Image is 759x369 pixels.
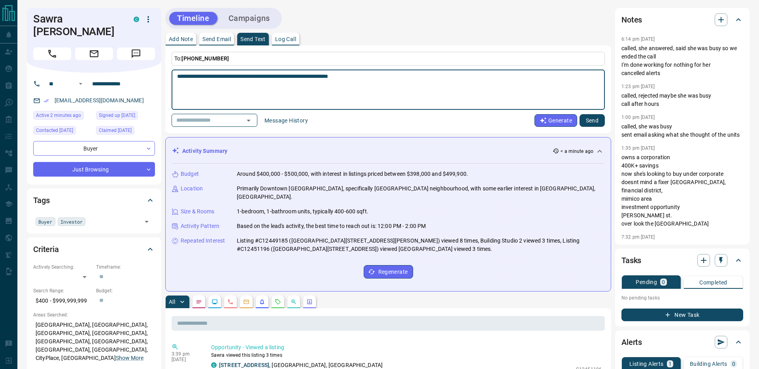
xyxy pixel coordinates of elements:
p: Building Alerts [690,361,727,367]
svg: Lead Browsing Activity [211,299,218,305]
p: Based on the lead's activity, the best time to reach out is: 12:00 PM - 2:00 PM [237,222,426,230]
p: 6:14 pm [DATE] [621,36,655,42]
h2: Alerts [621,336,642,348]
p: Repeated Interest [181,237,225,245]
p: Primarily Downtown [GEOGRAPHIC_DATA], specifically [GEOGRAPHIC_DATA] neighbourhood, with some ear... [237,184,604,201]
p: 1 [668,361,672,367]
svg: Email Verified [43,98,49,104]
p: Sawra viewed this listing 3 times [211,352,602,359]
span: Active 2 minutes ago [36,111,81,119]
p: Budget: [96,287,155,294]
p: called, she was busy sent email asking what she thought of the units [621,122,743,139]
p: Listing #C12449185 ([GEOGRAPHIC_DATA][STREET_ADDRESS][PERSON_NAME]) viewed 8 times, Building Stud... [237,237,604,253]
div: Activity Summary< a minute ago [172,144,604,158]
div: Thu Jun 15 2023 [96,126,155,137]
a: [EMAIL_ADDRESS][DOMAIN_NAME] [55,97,144,104]
button: Open [76,79,85,88]
p: 3:39 pm [172,351,199,357]
div: Wed Oct 15 2025 [33,111,92,122]
h1: Sawra [PERSON_NAME] [33,13,122,38]
button: Generate [534,114,577,127]
div: Tue Aug 19 2025 [33,126,92,137]
div: Criteria [33,240,155,259]
h2: Criteria [33,243,59,256]
p: 7:32 pm [DATE] [621,234,655,240]
button: Send [580,114,605,127]
h2: Tags [33,194,49,207]
p: $400 - $999,999,999 [33,294,92,307]
p: 1:23 pm [DATE] [621,84,655,89]
p: 0 [732,361,735,367]
div: Buyer [33,141,155,156]
span: Email [75,47,113,60]
button: Message History [260,114,313,127]
h2: Notes [621,13,642,26]
p: Send Email [202,36,231,42]
p: Listing Alerts [629,361,664,367]
span: Message [117,47,155,60]
p: All [169,299,175,305]
p: Around $400,000 - $500,000, with interest in listings priced between $398,000 and $499,900. [237,170,468,178]
div: Tasks [621,251,743,270]
p: Timeframe: [96,264,155,271]
p: Actively Searching: [33,264,92,271]
p: Activity Summary [182,147,227,155]
p: Completed [699,280,727,285]
p: Log Call [275,36,296,42]
p: Areas Searched: [33,311,155,318]
button: Regenerate [364,265,413,279]
p: 1:35 pm [DATE] [621,145,655,151]
svg: Notes [196,299,202,305]
svg: Opportunities [291,299,297,305]
svg: Calls [227,299,234,305]
p: Budget [181,170,199,178]
svg: Emails [243,299,249,305]
p: No pending tasks [621,292,743,304]
button: Show More [116,354,143,362]
p: owns a corporation 400K+ savings now she's looking to buy under corporate doesnt mind a fixer [GE... [621,153,743,228]
p: Location [181,184,203,193]
svg: Agent Actions [306,299,313,305]
a: [STREET_ADDRESS] [219,362,269,368]
p: Search Range: [33,287,92,294]
p: Add Note [169,36,193,42]
span: Contacted [DATE] [36,126,73,134]
button: Campaigns [221,12,278,25]
span: Signed up [DATE] [99,111,135,119]
h2: Tasks [621,254,641,267]
span: Investor [60,218,83,226]
div: Tags [33,191,155,210]
span: [PHONE_NUMBER] [181,55,229,62]
p: To: [172,52,605,66]
svg: Listing Alerts [259,299,265,305]
div: Sat May 08 2021 [96,111,155,122]
button: Open [141,216,152,227]
span: Buyer [38,218,53,226]
p: Size & Rooms [181,207,215,216]
svg: Requests [275,299,281,305]
div: Alerts [621,333,743,352]
span: Claimed [DATE] [99,126,132,134]
p: 1-bedroom, 1-bathroom units, typically 400-600 sqft. [237,207,368,216]
p: < a minute ago [561,148,593,155]
p: Activity Pattern [181,222,219,230]
p: Send Text [240,36,266,42]
div: condos.ca [211,362,217,368]
p: 0 [662,279,665,285]
div: condos.ca [134,17,139,22]
p: Opportunity - Viewed a listing [211,343,602,352]
button: New Task [621,309,743,321]
button: Timeline [169,12,217,25]
p: called, she answered, said she was busy so we ended the call I'm done working for nothing for her... [621,44,743,77]
div: Just Browsing [33,162,155,177]
span: Call [33,47,71,60]
p: 1:00 pm [DATE] [621,115,655,120]
p: called, rejected maybe she was busy call after hours [621,92,743,108]
p: Pending [636,279,657,285]
div: Notes [621,10,743,29]
button: Open [243,115,254,126]
p: [DATE] [172,357,199,362]
p: [GEOGRAPHIC_DATA], [GEOGRAPHIC_DATA], [GEOGRAPHIC_DATA], [GEOGRAPHIC_DATA], [GEOGRAPHIC_DATA], [G... [33,318,155,365]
